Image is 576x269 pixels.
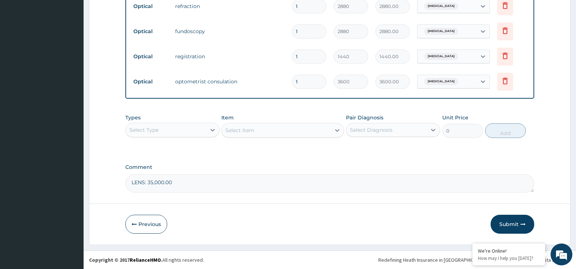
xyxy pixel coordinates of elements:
td: optometrist consulation [172,74,288,89]
label: Pair Diagnosis [346,114,383,121]
td: fundoscopy [172,24,288,39]
span: [MEDICAL_DATA] [424,28,458,35]
textarea: Type your message and hit 'Enter' [4,186,138,211]
button: Previous [125,215,167,234]
p: How may I help you today? [478,255,540,261]
label: Item [221,114,234,121]
span: [MEDICAL_DATA] [424,3,458,10]
strong: Copyright © 2017 . [89,257,162,263]
td: Optical [130,25,172,38]
button: Add [485,123,526,138]
label: Types [125,115,141,121]
td: Optical [130,75,172,88]
div: Chat with us now [38,41,122,50]
span: We're online! [42,85,100,159]
span: [MEDICAL_DATA] [424,53,458,60]
label: Comment [125,164,534,170]
div: Select Diagnosis [350,126,392,134]
img: d_794563401_company_1708531726252_794563401 [13,36,29,55]
td: Optical [130,50,172,63]
div: Redefining Heath Insurance in [GEOGRAPHIC_DATA] using Telemedicine and Data Science! [378,256,571,264]
div: Select Type [129,126,158,134]
div: We're Online! [478,248,540,254]
label: Unit Price [442,114,468,121]
span: [MEDICAL_DATA] [424,78,458,85]
div: Minimize live chat window [119,4,137,21]
footer: All rights reserved. [84,250,576,269]
a: RelianceHMO [130,257,161,263]
button: Submit [491,215,534,234]
td: registration [172,49,288,64]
